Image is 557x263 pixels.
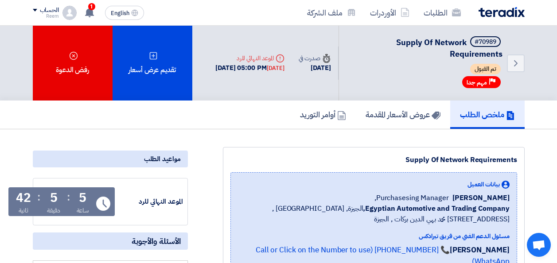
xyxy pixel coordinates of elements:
div: ثانية [19,206,29,215]
div: دقيقة [47,206,61,215]
div: #70989 [475,39,496,45]
h5: أوامر التوريد [300,109,346,120]
span: [PERSON_NAME] [452,193,510,203]
a: الأوردرات [363,2,417,23]
div: الموعد النهائي للرد [215,54,284,63]
div: [DATE] [299,63,331,73]
span: بيانات العميل [467,180,500,189]
img: Teradix logo [479,7,525,17]
div: : [67,189,70,205]
img: profile_test.png [62,6,77,20]
h5: عروض الأسعار المقدمة [366,109,440,120]
span: الأسئلة والأجوبة [132,236,181,246]
span: تم القبول [470,64,501,74]
strong: [PERSON_NAME] [450,244,510,255]
button: English [105,6,144,20]
div: Supply Of Network Requirements [230,155,517,165]
span: Purchasesing Manager, [374,193,449,203]
div: : [37,189,40,205]
div: رفض الدعوة [33,26,113,101]
div: صدرت في [299,54,331,63]
span: Supply Of Network Requirements [396,36,502,60]
h5: Supply Of Network Requirements [350,36,502,59]
span: الجيزة, [GEOGRAPHIC_DATA] ,[STREET_ADDRESS] محمد بهي الدين بركات , الجيزة [238,203,510,224]
a: عروض الأسعار المقدمة [356,101,450,129]
div: 5 [50,192,58,204]
b: Egyptian Automotive and Trading Company, [363,203,509,214]
a: أوامر التوريد [290,101,356,129]
a: ملف الشركة [300,2,363,23]
a: Open chat [527,233,551,257]
div: مواعيد الطلب [33,151,188,167]
div: 5 [79,192,86,204]
div: الحساب [40,7,59,14]
span: English [111,10,129,16]
div: 42 [16,192,31,204]
div: ساعة [77,206,90,215]
div: [DATE] [267,64,284,73]
a: الطلبات [417,2,468,23]
div: Reem [33,14,59,19]
span: 1 [88,3,95,10]
span: مهم جدا [467,78,487,87]
div: [DATE] 05:00 PM [215,63,284,73]
div: الموعد النهائي للرد [117,197,183,207]
div: تقديم عرض أسعار [113,26,192,101]
a: ملخص الطلب [450,101,525,129]
div: مسئول الدعم الفني من فريق تيرادكس [238,232,510,241]
h5: ملخص الطلب [460,109,515,120]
